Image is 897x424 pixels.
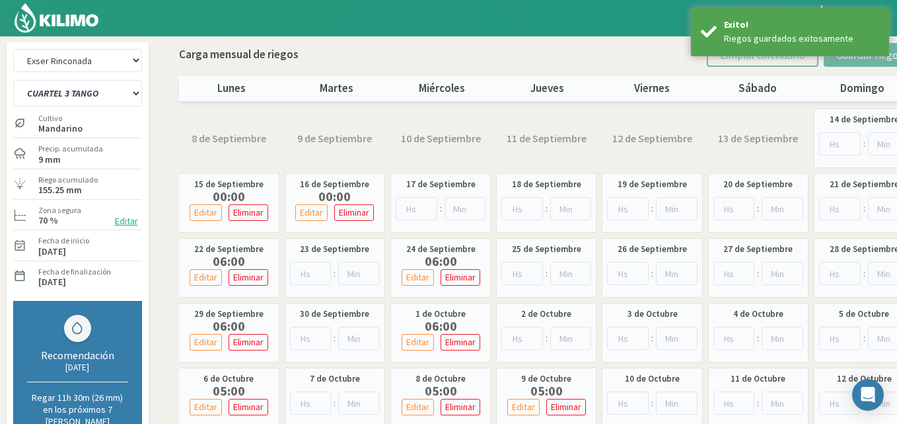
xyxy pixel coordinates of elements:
[819,262,861,285] input: Hs
[406,335,429,350] p: Editar
[190,204,222,221] button: Editar
[723,243,793,256] label: 27 de Septiembre
[819,132,861,155] input: Hs
[656,262,698,285] input: Min
[723,178,793,191] label: 20 de Septiembre
[757,202,759,216] span: :
[402,334,434,351] button: Editar
[406,243,476,256] label: 24 de Septiembre
[863,267,865,280] span: :
[338,262,380,285] input: Min
[290,262,332,285] input: Hs
[13,2,100,34] img: Kilimo
[507,130,587,146] label: 11 de Septiembre
[819,392,861,415] input: Hs
[507,399,540,415] button: Editar
[192,130,266,146] label: 8 de Septiembre
[233,400,264,415] p: Eliminar
[194,400,217,415] p: Editar
[334,267,336,280] span: :
[190,334,222,351] button: Editar
[656,392,698,415] input: Min
[406,270,429,285] p: Editar
[762,392,803,415] input: Min
[194,178,264,191] label: 15 de Septiembre
[398,321,484,331] label: 06:00
[863,202,865,216] span: :
[819,327,861,350] input: Hs
[546,202,548,216] span: :
[186,386,271,396] label: 05:00
[300,178,369,191] label: 16 de Septiembre
[762,327,803,350] input: Min
[512,400,535,415] p: Editar
[495,80,600,97] p: jueves
[550,327,592,350] input: Min
[402,399,434,415] button: Editar
[656,327,698,350] input: Min
[229,269,268,286] button: Eliminar
[731,372,785,386] label: 11 de Octubre
[38,247,66,256] label: [DATE]
[401,130,481,146] label: 10 de Septiembre
[334,396,336,410] span: :
[550,197,592,220] input: Min
[229,334,268,351] button: Eliminar
[839,308,889,321] label: 5 de Octubre
[445,335,476,350] p: Eliminar
[179,80,284,97] p: lunes
[504,386,589,396] label: 05:00
[651,396,653,410] span: :
[38,143,103,155] label: Precip. acumulada
[607,262,649,285] input: Hs
[724,32,879,46] div: Riegos guardados exitosamente
[521,308,571,321] label: 2 de Octubre
[441,399,480,415] button: Eliminar
[389,80,494,97] p: miércoles
[398,386,484,396] label: 05:00
[300,205,323,220] p: Editar
[440,202,442,216] span: :
[521,372,571,386] label: 9 de Octubre
[705,80,810,97] p: sábado
[111,214,142,229] button: Editar
[194,205,217,220] p: Editar
[38,278,66,286] label: [DATE]
[406,178,476,191] label: 17 de Septiembre
[441,334,480,351] button: Eliminar
[724,18,879,32] div: Exito!
[618,243,687,256] label: 26 de Septiembre
[512,243,581,256] label: 25 de Septiembre
[297,130,372,146] label: 9 de Septiembre
[625,372,680,386] label: 10 de Octubre
[718,130,798,146] label: 13 de Septiembre
[338,327,380,350] input: Min
[334,204,374,221] button: Eliminar
[757,331,759,345] span: :
[284,80,389,97] p: martes
[290,327,332,350] input: Hs
[445,270,476,285] p: Eliminar
[441,269,480,286] button: Eliminar
[233,270,264,285] p: Eliminar
[233,335,264,350] p: Eliminar
[38,112,83,124] label: Cultivo
[402,269,434,286] button: Editar
[607,392,649,415] input: Hs
[339,205,369,220] p: Eliminar
[713,392,755,415] input: Hs
[186,321,271,331] label: 06:00
[194,335,217,350] p: Editar
[852,379,884,411] div: Open Intercom Messenger
[550,262,592,285] input: Min
[310,372,360,386] label: 7 de Octubre
[551,400,581,415] p: Eliminar
[501,262,543,285] input: Hs
[38,235,89,247] label: Fecha de inicio
[334,331,336,345] span: :
[863,137,865,151] span: :
[203,372,254,386] label: 6 de Octubre
[38,204,81,216] label: Zona segura
[229,399,268,415] button: Eliminar
[38,216,58,225] label: 70 %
